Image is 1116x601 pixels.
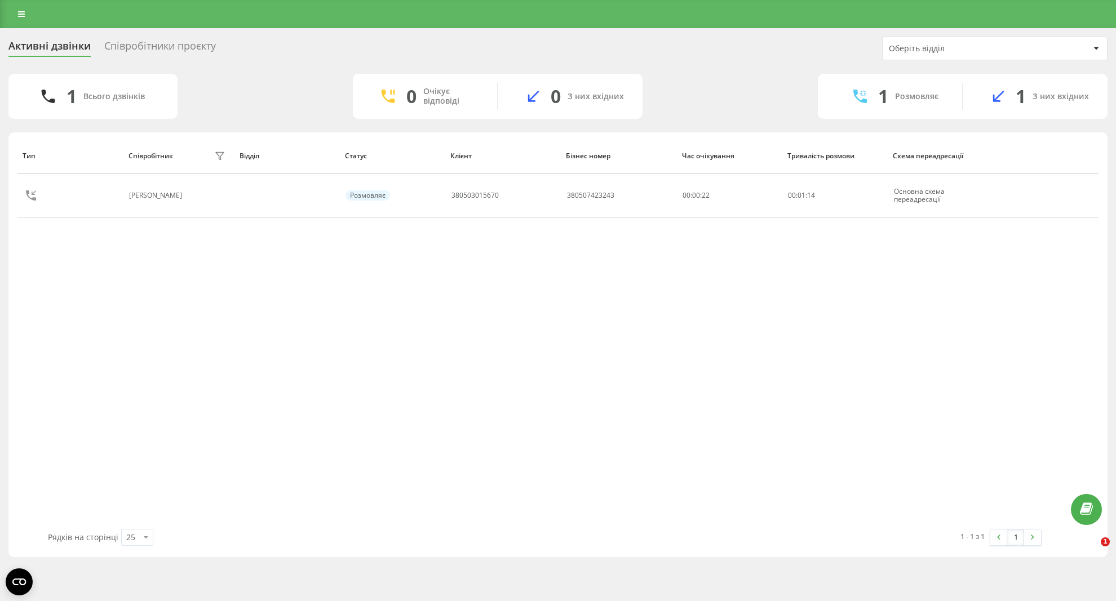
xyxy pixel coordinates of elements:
div: Відділ [240,152,334,160]
div: Основна схема переадресації [894,188,987,204]
div: Співробітник [129,152,173,160]
div: Розмовляє [895,92,938,101]
div: Співробітники проєкту [104,40,216,57]
div: Статус [345,152,440,160]
div: Розмовляє [346,190,390,201]
div: : : [788,192,815,199]
div: 0 [406,86,417,107]
div: 1 - 1 з 1 [960,531,985,542]
div: Тривалість розмови [787,152,882,160]
div: Час очікування [682,152,777,160]
button: Open CMP widget [6,568,33,595]
div: 00:00:22 [683,192,776,199]
div: Активні дзвінки [8,40,91,57]
div: З них вхідних [568,92,624,101]
a: 1 [1007,529,1024,545]
div: Клієнт [450,152,555,160]
iframe: Intercom live chat [1078,537,1105,564]
div: 1 [67,86,77,107]
div: Тип [23,152,117,160]
div: 0 [551,86,561,107]
span: 01 [798,190,805,200]
span: 00 [788,190,796,200]
div: Оберіть відділ [889,44,1024,54]
div: Схема переадресації [893,152,987,160]
div: 1 [878,86,888,107]
div: 380503015670 [451,192,499,199]
div: Очікує відповіді [423,87,480,106]
div: 25 [126,532,135,543]
div: [PERSON_NAME] [129,192,185,199]
div: Всього дзвінків [83,92,145,101]
div: Бізнес номер [566,152,671,160]
div: 1 [1016,86,1026,107]
div: З них вхідних [1033,92,1089,101]
span: 1 [1101,537,1110,546]
span: 14 [807,190,815,200]
div: 380507423243 [567,192,614,199]
span: Рядків на сторінці [48,532,118,542]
